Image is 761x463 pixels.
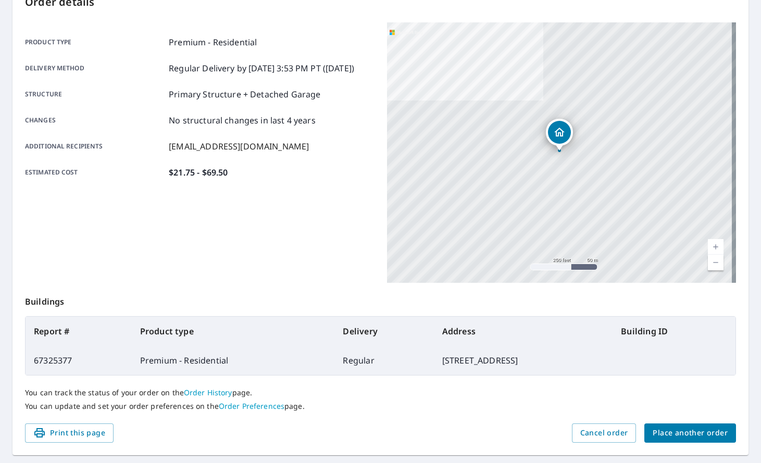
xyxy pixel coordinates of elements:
[169,88,320,101] p: Primary Structure + Detached Garage
[546,119,573,151] div: Dropped pin, building 1, Residential property, 845 Sloop Pointe Ln Kure Beach, NC 28449
[219,401,284,411] a: Order Preferences
[653,427,728,440] span: Place another order
[434,346,613,375] td: [STREET_ADDRESS]
[169,114,316,127] p: No structural changes in last 4 years
[25,283,736,316] p: Buildings
[184,387,232,397] a: Order History
[25,402,736,411] p: You can update and set your order preferences on the page.
[334,317,433,346] th: Delivery
[25,388,736,397] p: You can track the status of your order on the page.
[169,62,354,74] p: Regular Delivery by [DATE] 3:53 PM PT ([DATE])
[132,317,335,346] th: Product type
[25,114,165,127] p: Changes
[434,317,613,346] th: Address
[132,346,335,375] td: Premium - Residential
[169,140,309,153] p: [EMAIL_ADDRESS][DOMAIN_NAME]
[25,140,165,153] p: Additional recipients
[572,423,637,443] button: Cancel order
[708,255,723,270] a: Current Level 17, Zoom Out
[26,317,132,346] th: Report #
[25,36,165,48] p: Product type
[25,88,165,101] p: Structure
[26,346,132,375] td: 67325377
[334,346,433,375] td: Regular
[25,423,114,443] button: Print this page
[25,62,165,74] p: Delivery method
[613,317,735,346] th: Building ID
[25,166,165,179] p: Estimated cost
[169,166,228,179] p: $21.75 - $69.50
[708,239,723,255] a: Current Level 17, Zoom In
[644,423,736,443] button: Place another order
[169,36,257,48] p: Premium - Residential
[580,427,628,440] span: Cancel order
[33,427,105,440] span: Print this page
